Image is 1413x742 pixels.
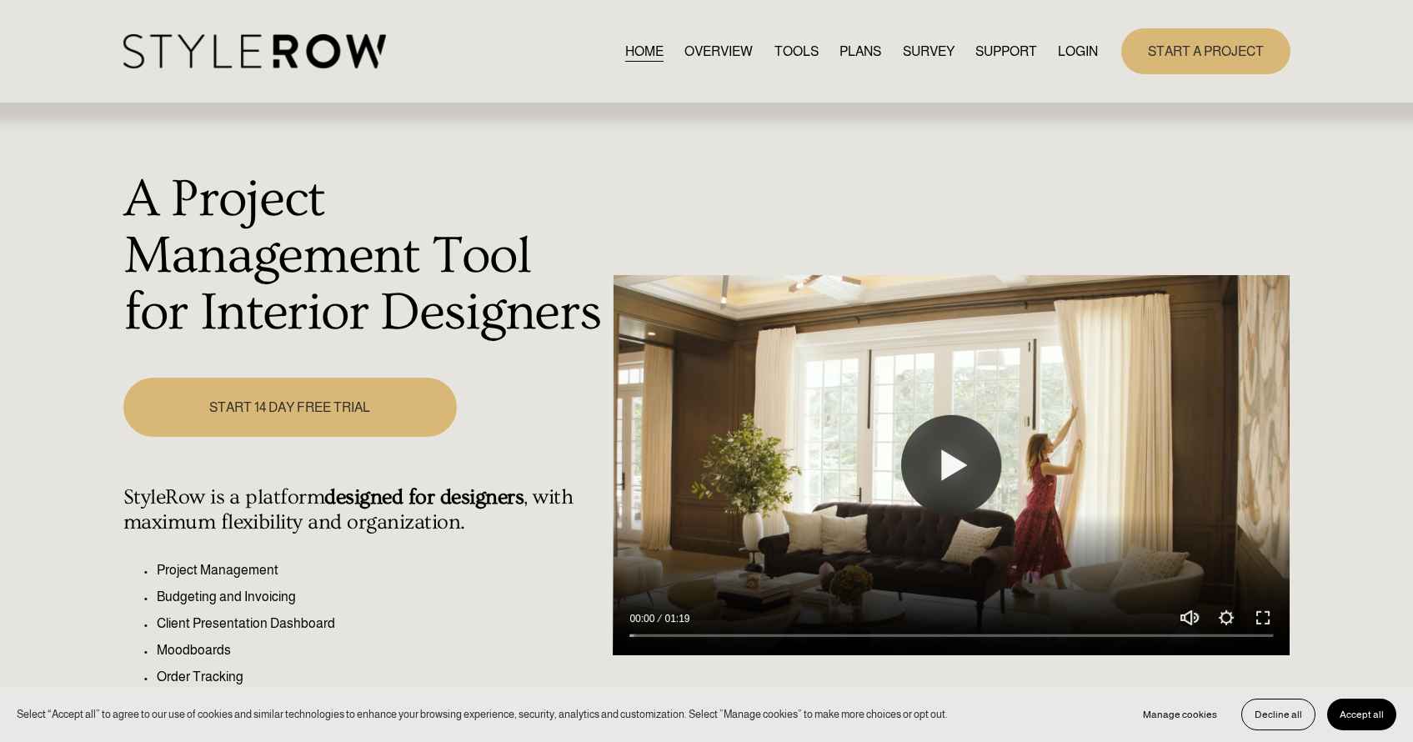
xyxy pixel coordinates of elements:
a: START 14 DAY FREE TRIAL [123,378,457,437]
button: Decline all [1241,699,1315,730]
button: Manage cookies [1130,699,1230,730]
h4: StyleRow is a platform , with maximum flexibility and organization. [123,485,604,535]
a: PLANS [839,40,881,63]
a: OVERVIEW [684,40,753,63]
a: SURVEY [903,40,955,63]
p: Budgeting and Invoicing [157,587,604,607]
a: TOOLS [774,40,819,63]
img: StyleRow [123,34,386,68]
span: SUPPORT [975,42,1037,62]
p: Select “Accept all” to agree to our use of cookies and similar technologies to enhance your brows... [17,706,948,722]
p: Project Management [157,560,604,580]
a: START A PROJECT [1121,28,1290,74]
button: Accept all [1327,699,1396,730]
p: Order Tracking [157,667,604,687]
div: Current time [629,610,659,627]
button: Play [901,415,1001,515]
span: Decline all [1255,709,1302,720]
a: LOGIN [1058,40,1098,63]
p: Client Presentation Dashboard [157,614,604,634]
h1: A Project Management Tool for Interior Designers [123,172,604,341]
div: Duration [659,610,694,627]
strong: designed for designers [324,485,524,509]
a: folder dropdown [975,40,1037,63]
input: Seek [629,630,1273,642]
span: Accept all [1340,709,1384,720]
p: Moodboards [157,640,604,660]
a: HOME [625,40,664,63]
span: Manage cookies [1143,709,1217,720]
